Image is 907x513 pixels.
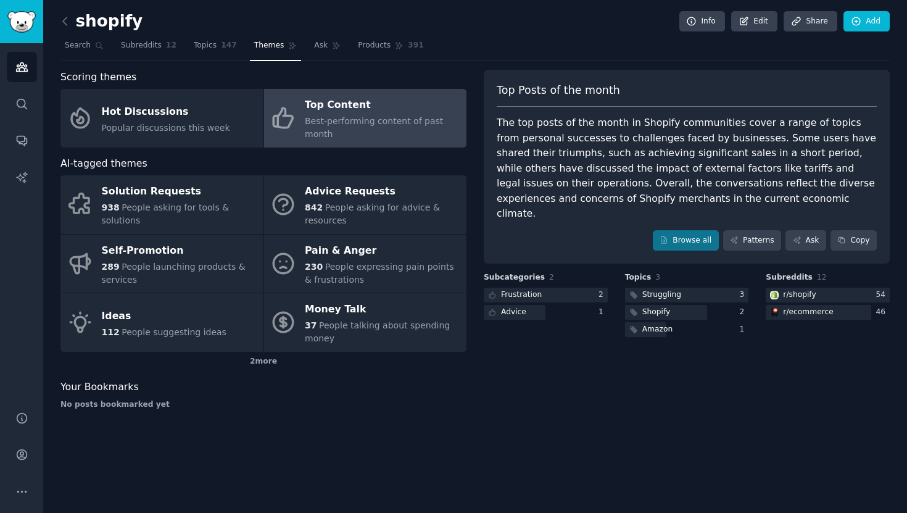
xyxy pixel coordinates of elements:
[740,290,749,301] div: 3
[305,241,460,261] div: Pain & Anger
[102,202,230,225] span: People asking for tools & solutions
[60,293,263,352] a: Ideas112People suggesting ideas
[625,272,652,283] span: Topics
[770,291,779,299] img: shopify
[723,230,781,251] a: Patterns
[484,305,608,320] a: Advice1
[305,202,440,225] span: People asking for advice & resources
[785,230,826,251] a: Ask
[221,40,237,51] span: 147
[102,262,120,272] span: 289
[354,36,428,61] a: Products391
[117,36,181,61] a: Subreddits12
[189,36,241,61] a: Topics147
[102,123,230,133] span: Popular discussions this week
[102,241,257,261] div: Self-Promotion
[102,306,226,326] div: Ideas
[250,36,302,61] a: Themes
[766,288,890,303] a: shopifyr/shopify54
[305,300,460,320] div: Money Talk
[655,273,660,282] span: 3
[60,352,466,372] div: 2 more
[783,307,833,318] div: r/ ecommerce
[166,40,176,51] span: 12
[501,290,542,301] div: Frustration
[7,11,36,33] img: GummySearch logo
[817,273,827,282] span: 12
[305,262,454,285] span: People expressing pain points & frustrations
[783,290,816,301] div: r/ shopify
[625,288,749,303] a: Struggling3
[60,36,108,61] a: Search
[679,11,725,32] a: Info
[642,290,681,301] div: Struggling
[60,235,263,293] a: Self-Promotion289People launching products & services
[408,40,424,51] span: 391
[264,293,467,352] a: Money Talk37People talking about spending money
[625,322,749,338] a: Amazon1
[264,235,467,293] a: Pain & Anger230People expressing pain points & frustrations
[305,262,323,272] span: 230
[305,182,460,202] div: Advice Requests
[501,307,526,318] div: Advice
[102,182,257,202] div: Solution Requests
[254,40,284,51] span: Themes
[731,11,777,32] a: Edit
[740,307,749,318] div: 2
[305,320,317,330] span: 37
[60,175,263,234] a: Solution Requests938People asking for tools & solutions
[60,12,143,31] h2: shopify
[843,11,890,32] a: Add
[497,115,877,222] div: The top posts of the month in Shopify communities cover a range of topics from personal successes...
[122,327,226,337] span: People suggesting ideas
[766,272,813,283] span: Subreddits
[642,307,671,318] div: Shopify
[314,40,328,51] span: Ask
[310,36,345,61] a: Ask
[102,262,246,285] span: People launching products & services
[484,288,608,303] a: Frustration2
[102,102,230,122] div: Hot Discussions
[305,116,443,139] span: Best-performing content of past month
[60,380,139,395] span: Your Bookmarks
[305,96,460,115] div: Top Content
[653,230,719,251] a: Browse all
[358,40,391,51] span: Products
[60,70,136,85] span: Scoring themes
[305,202,323,212] span: 842
[876,290,890,301] div: 54
[770,308,779,317] img: ecommerce
[830,230,877,251] button: Copy
[102,202,120,212] span: 938
[876,307,890,318] div: 46
[766,305,890,320] a: ecommercer/ecommerce46
[642,324,673,335] div: Amazon
[784,11,837,32] a: Share
[740,324,749,335] div: 1
[121,40,162,51] span: Subreddits
[65,40,91,51] span: Search
[497,83,620,98] span: Top Posts of the month
[264,89,467,148] a: Top ContentBest-performing content of past month
[625,305,749,320] a: Shopify2
[484,272,545,283] span: Subcategories
[194,40,217,51] span: Topics
[598,290,608,301] div: 2
[60,89,263,148] a: Hot DiscussionsPopular discussions this week
[264,175,467,234] a: Advice Requests842People asking for advice & resources
[60,399,466,411] div: No posts bookmarked yet
[305,320,450,343] span: People talking about spending money
[60,156,147,172] span: AI-tagged themes
[549,273,554,282] span: 2
[102,327,120,337] span: 112
[598,307,608,318] div: 1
